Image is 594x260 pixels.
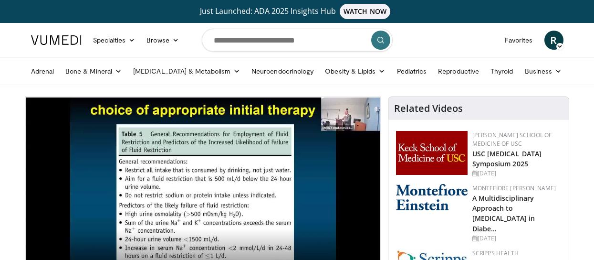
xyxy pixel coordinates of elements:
[319,62,391,81] a: Obesity & Lipids
[396,184,468,210] img: b0142b4c-93a1-4b58-8f91-5265c282693c.png.150x105_q85_autocrop_double_scale_upscale_version-0.2.png
[141,31,185,50] a: Browse
[394,103,463,114] h4: Related Videos
[472,249,519,257] a: Scripps Health
[31,35,82,45] img: VuMedi Logo
[32,4,562,19] a: Just Launched: ADA 2025 Insights HubWATCH NOW
[127,62,246,81] a: [MEDICAL_DATA] & Metabolism
[472,169,561,178] div: [DATE]
[246,62,319,81] a: Neuroendocrinology
[485,62,519,81] a: Thyroid
[472,149,542,168] a: USC [MEDICAL_DATA] Symposium 2025
[432,62,485,81] a: Reproductive
[202,29,393,52] input: Search topics, interventions
[25,62,60,81] a: Adrenal
[396,131,468,175] img: 7b941f1f-d101-407a-8bfa-07bd47db01ba.png.150x105_q85_autocrop_double_scale_upscale_version-0.2.jpg
[519,62,568,81] a: Business
[87,31,141,50] a: Specialties
[472,234,561,243] div: [DATE]
[544,31,563,50] a: R
[472,194,535,233] a: A Multidisciplinary Approach to [MEDICAL_DATA] in Diabe…
[391,62,433,81] a: Pediatrics
[472,184,556,192] a: Montefiore [PERSON_NAME]
[472,131,552,148] a: [PERSON_NAME] School of Medicine of USC
[499,31,539,50] a: Favorites
[60,62,127,81] a: Bone & Mineral
[340,4,390,19] span: WATCH NOW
